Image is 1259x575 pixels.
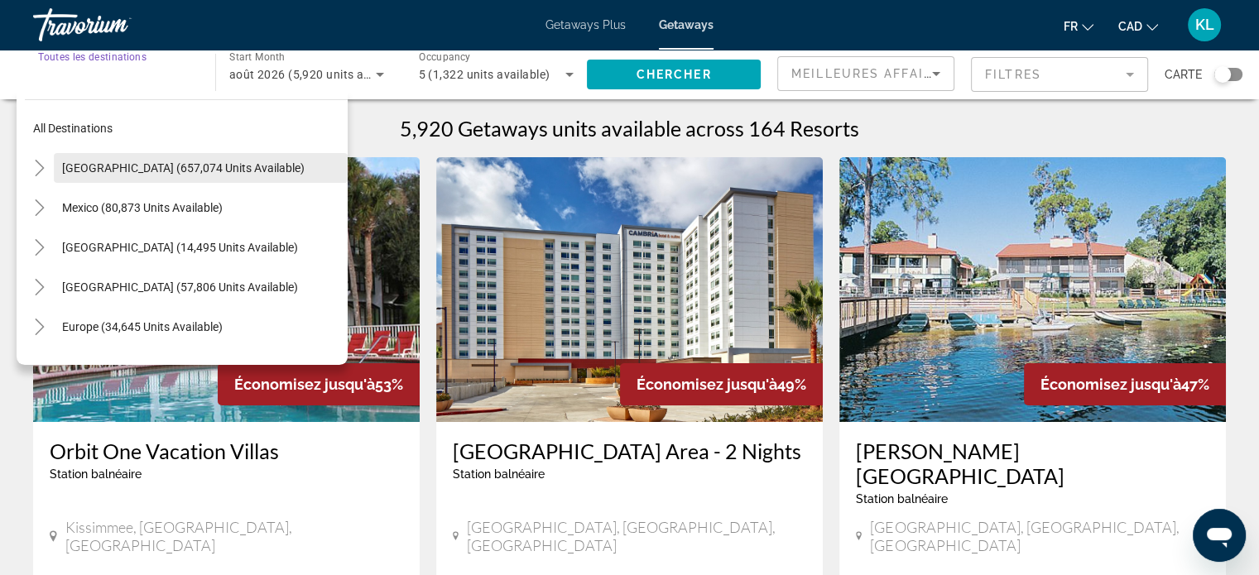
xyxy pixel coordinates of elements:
[1165,63,1202,86] span: Carte
[33,3,199,46] a: Travorium
[1195,17,1214,33] span: KL
[453,438,806,463] a: [GEOGRAPHIC_DATA] Area - 2 Nights
[234,376,375,393] span: Économisez jusqu'à
[50,467,142,481] span: Station balnéaire
[229,51,285,63] span: Start Month
[791,64,940,84] mat-select: Sort by
[436,157,823,422] img: RK67E01X.jpg
[870,518,1209,554] span: [GEOGRAPHIC_DATA], [GEOGRAPHIC_DATA], [GEOGRAPHIC_DATA]
[218,363,420,405] div: 53%
[25,273,54,302] button: Toggle Caribbean & Atlantic Islands (57,806 units available)
[25,313,54,342] button: Toggle Europe (34,645 units available)
[62,280,298,294] span: [GEOGRAPHIC_DATA] (57,806 units available)
[1183,7,1226,42] button: User Menu
[1118,14,1158,38] button: Change currency
[62,161,305,175] span: [GEOGRAPHIC_DATA] (657,074 units available)
[1064,14,1093,38] button: Change language
[637,68,712,81] span: Chercher
[659,18,714,31] a: Getaways
[839,157,1226,422] img: 1613E01L.jpg
[54,232,348,262] button: [GEOGRAPHIC_DATA] (14,495 units available)
[1024,363,1226,405] div: 47%
[54,153,348,183] button: [GEOGRAPHIC_DATA] (657,074 units available)
[54,272,348,302] button: [GEOGRAPHIC_DATA] (57,806 units available)
[25,113,348,143] button: All destinations
[25,154,54,183] button: Toggle United States (657,074 units available)
[25,352,54,381] button: Toggle Australia (3,123 units available)
[33,122,113,135] span: All destinations
[25,233,54,262] button: Toggle Canada (14,495 units available)
[400,116,859,141] h1: 5,920 Getaways units available across 164 Resorts
[62,201,223,214] span: Mexico (80,873 units available)
[38,50,147,62] span: Toutes les destinations
[856,438,1209,488] a: [PERSON_NAME] [GEOGRAPHIC_DATA]
[25,194,54,223] button: Toggle Mexico (80,873 units available)
[54,312,348,342] button: Europe (34,645 units available)
[54,193,348,223] button: Mexico (80,873 units available)
[50,438,403,463] a: Orbit One Vacation Villas
[62,320,223,333] span: Europe (34,645 units available)
[54,352,348,381] button: Australia (3,123 units available)
[419,51,471,63] span: Occupancy
[62,241,298,254] span: [GEOGRAPHIC_DATA] (14,495 units available)
[620,363,823,405] div: 49%
[587,60,761,89] button: Chercher
[545,18,626,31] a: Getaways Plus
[637,376,777,393] span: Économisez jusqu'à
[65,518,403,554] span: Kissimmee, [GEOGRAPHIC_DATA], [GEOGRAPHIC_DATA]
[856,492,948,506] span: Station balnéaire
[1118,20,1142,33] span: CAD
[453,467,545,481] span: Station balnéaire
[419,68,550,81] span: 5 (1,322 units available)
[791,67,950,80] span: Meilleures affaires
[1193,509,1246,562] iframe: Bouton de lancement de la fenêtre de messagerie
[1040,376,1181,393] span: Économisez jusqu'à
[1064,20,1078,33] span: fr
[229,68,410,81] span: août 2026 (5,920 units available)
[467,518,806,554] span: [GEOGRAPHIC_DATA], [GEOGRAPHIC_DATA], [GEOGRAPHIC_DATA]
[971,56,1148,93] button: Filter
